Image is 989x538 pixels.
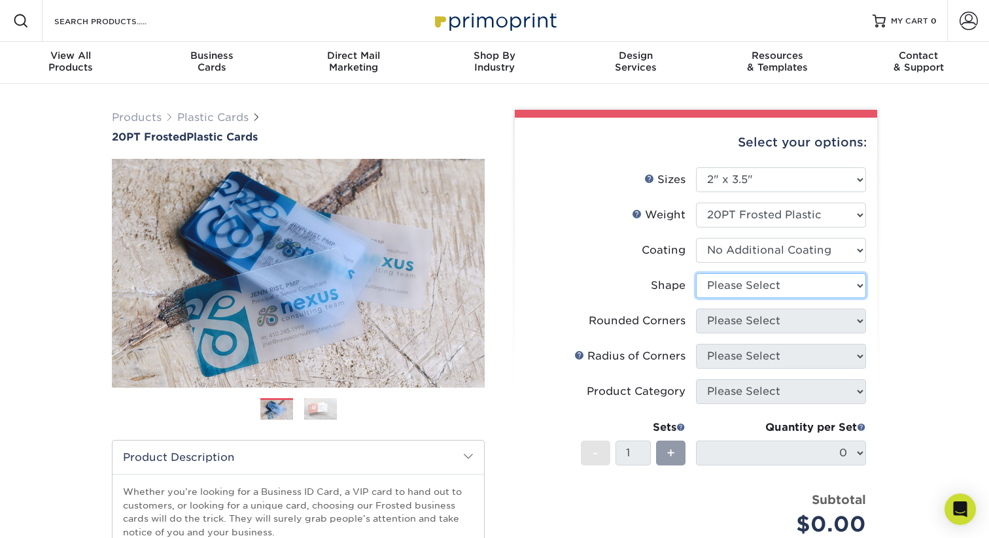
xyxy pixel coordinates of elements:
a: 20PT FrostedPlastic Cards [112,131,485,143]
a: Shop ByIndustry [424,42,565,84]
h2: Product Description [113,441,484,474]
img: Plastic Cards 01 [260,399,293,422]
img: Primoprint [429,7,560,35]
div: & Support [848,50,989,73]
a: Resources& Templates [706,42,848,84]
span: Business [141,50,283,61]
div: Radius of Corners [574,348,685,364]
img: Plastic Cards 02 [304,397,337,420]
span: Direct Mail [283,50,424,61]
a: Contact& Support [848,42,989,84]
div: Sizes [644,172,685,188]
div: Rounded Corners [589,313,685,329]
a: Products [112,111,162,124]
span: Design [565,50,706,61]
div: Industry [424,50,565,73]
span: Shop By [424,50,565,61]
div: Quantity per Set [696,420,866,435]
div: Open Intercom Messenger [945,494,976,525]
div: Cards [141,50,283,73]
span: 20PT Frosted [112,131,186,143]
div: Marketing [283,50,424,73]
div: Services [565,50,706,73]
a: BusinessCards [141,42,283,84]
div: & Templates [706,50,848,73]
div: Weight [632,207,685,223]
a: Plastic Cards [177,111,249,124]
span: Contact [848,50,989,61]
span: + [667,443,675,463]
div: Sets [581,420,685,435]
img: 20PT Frosted 01 [112,144,485,402]
span: Resources [706,50,848,61]
strong: Subtotal [812,492,866,507]
h1: Plastic Cards [112,131,485,143]
div: Product Category [587,384,685,399]
div: Coating [642,243,685,258]
span: - [593,443,599,463]
input: SEARCH PRODUCTS..... [53,13,181,29]
div: Select your options: [525,118,867,167]
span: MY CART [891,16,928,27]
a: Direct MailMarketing [283,42,424,84]
span: 0 [931,16,937,25]
a: DesignServices [565,42,706,84]
div: Shape [651,278,685,294]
